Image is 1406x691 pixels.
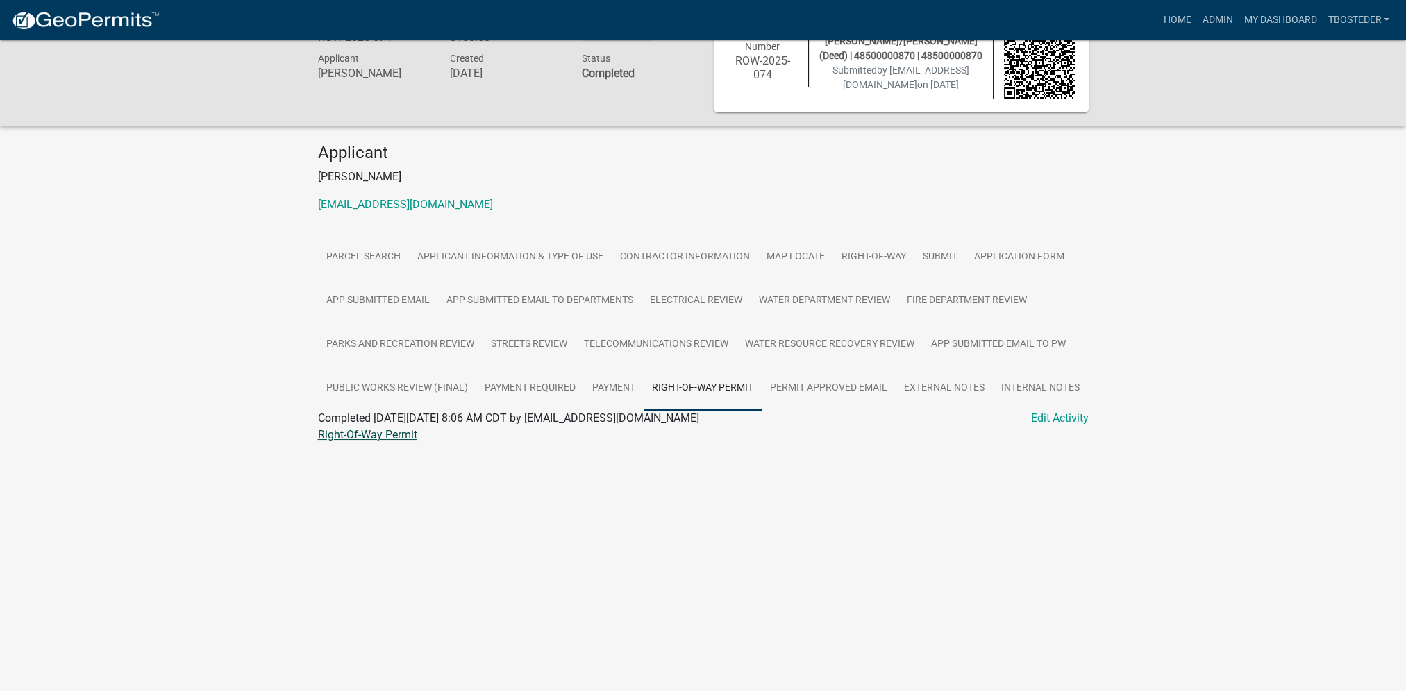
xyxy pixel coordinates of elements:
strong: Completed [581,67,634,80]
a: Submit [914,235,966,280]
a: [EMAIL_ADDRESS][DOMAIN_NAME] [318,198,493,211]
a: Parcel search [318,235,409,280]
h4: Applicant [318,143,1089,163]
a: Electrical Review [642,279,751,323]
a: App Submitted Email to PW [923,323,1074,367]
a: Permit Approved Email [762,366,896,411]
h6: ROW-2025-074 [728,54,798,80]
a: Home [1157,7,1196,33]
a: Payment [584,366,644,411]
h6: [PERSON_NAME] [318,67,429,80]
a: Map Locate [758,235,833,280]
a: App Submitted Email to Departments [438,279,642,323]
span: Submitted on [DATE] [832,65,969,90]
a: Telecommunications Review [576,323,737,367]
a: My Dashboard [1238,7,1322,33]
span: Number [745,41,780,52]
a: Right-of-Way [833,235,914,280]
a: Contractor Information [612,235,758,280]
a: Payment Required [476,366,584,411]
span: Applicant [318,53,359,64]
a: External Notes [896,366,993,411]
a: Right-Of-Way Permit [644,366,762,411]
a: Applicant Information & Type of Use [409,235,612,280]
a: App Submitted Email [318,279,438,323]
h6: [DATE] [449,67,560,80]
a: Internal Notes [993,366,1088,411]
span: by [EMAIL_ADDRESS][DOMAIN_NAME] [843,65,969,90]
a: Parks and Recreation Review [318,323,483,367]
a: tbosteder [1322,7,1395,33]
a: Public Works Review (Final) [318,366,476,411]
a: Admin [1196,7,1238,33]
a: Edit Activity [1031,410,1089,427]
span: Created [449,53,483,64]
a: Water Department Review [751,279,898,323]
a: Streets Review [483,323,576,367]
img: QR code [1004,28,1075,99]
a: Application Form [966,235,1073,280]
p: [PERSON_NAME] [318,169,1089,185]
a: Water Resource Recovery Review [737,323,923,367]
span: Completed [DATE][DATE] 8:06 AM CDT by [EMAIL_ADDRESS][DOMAIN_NAME] [318,411,699,425]
a: Fire Department Review [898,279,1035,323]
span: Status [581,53,610,64]
a: Right-Of-Way Permit [318,428,417,441]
